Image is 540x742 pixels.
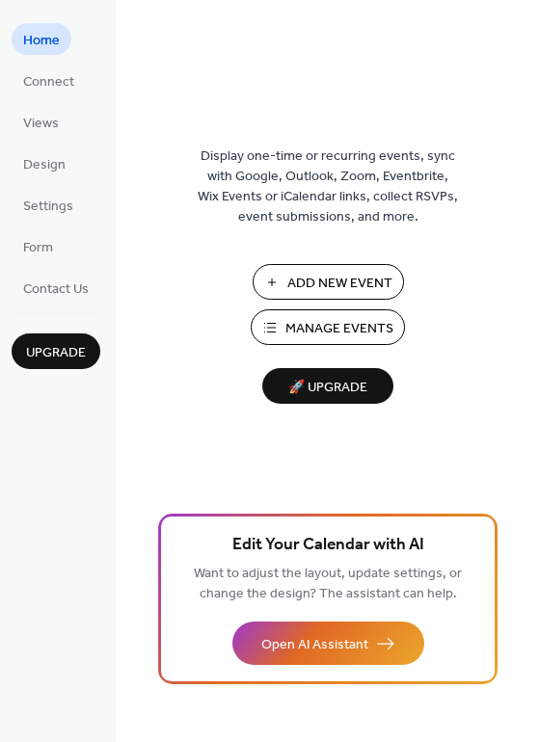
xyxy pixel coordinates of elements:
[23,197,73,217] span: Settings
[23,31,60,51] span: Home
[287,274,392,294] span: Add New Event
[262,368,393,404] button: 🚀 Upgrade
[251,309,405,345] button: Manage Events
[12,23,71,55] a: Home
[194,561,462,607] span: Want to adjust the layout, update settings, or change the design? The assistant can help.
[23,238,53,258] span: Form
[12,272,100,304] a: Contact Us
[12,189,85,221] a: Settings
[285,319,393,339] span: Manage Events
[12,65,86,96] a: Connect
[23,114,59,134] span: Views
[23,72,74,93] span: Connect
[232,532,424,559] span: Edit Your Calendar with AI
[12,230,65,262] a: Form
[12,333,100,369] button: Upgrade
[253,264,404,300] button: Add New Event
[12,106,70,138] a: Views
[26,343,86,363] span: Upgrade
[274,375,382,401] span: 🚀 Upgrade
[23,155,66,175] span: Design
[12,147,77,179] a: Design
[232,622,424,665] button: Open AI Assistant
[23,279,89,300] span: Contact Us
[198,146,458,227] span: Display one-time or recurring events, sync with Google, Outlook, Zoom, Eventbrite, Wix Events or ...
[261,635,368,655] span: Open AI Assistant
